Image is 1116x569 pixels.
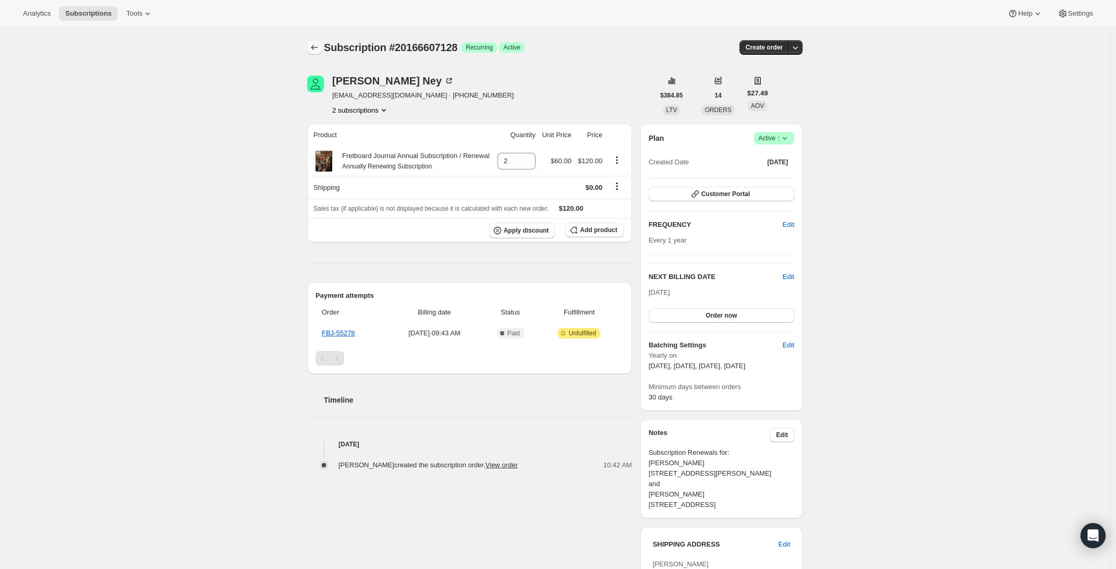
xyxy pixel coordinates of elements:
span: 10:42 AM [603,460,632,470]
span: Create order [746,43,783,52]
span: $27.49 [747,88,768,99]
span: Active [503,43,520,52]
h2: Payment attempts [316,290,624,301]
button: Edit [772,536,796,553]
button: Product actions [332,105,389,115]
span: [DATE] [767,158,788,166]
button: Edit [777,337,800,354]
small: Annually Renewing Subscription [342,163,432,170]
th: Unit Price [539,124,575,147]
button: $384.85 [654,88,689,103]
th: Quantity [494,124,539,147]
a: FBJ-55278 [322,329,355,337]
span: $60.00 [551,157,572,165]
span: Recurring [466,43,493,52]
h3: SHIPPING ADDRESS [653,539,779,550]
button: Tools [120,6,159,21]
span: AOV [751,102,764,110]
span: [DATE] [649,288,670,296]
div: Fretboard Journal Annual Subscription / Renewal [334,151,490,172]
span: [DATE], [DATE], [DATE], [DATE] [649,362,745,370]
span: 30 days [649,393,673,401]
button: Customer Portal [649,187,794,201]
h4: [DATE] [307,439,632,450]
h2: NEXT BILLING DATE [649,272,783,282]
span: [DATE] · 09:43 AM [389,328,479,338]
span: Status [486,307,535,318]
h2: FREQUENCY [649,220,783,230]
a: View order [486,461,518,469]
span: Created Date [649,157,689,167]
span: Unfulfilled [568,329,596,337]
span: Subscriptions [65,9,112,18]
button: Help [1001,6,1049,21]
span: Settings [1068,9,1093,18]
span: Fulfillment [541,307,617,318]
span: Analytics [23,9,51,18]
button: Order now [649,308,794,323]
span: Edit [779,539,790,550]
span: [PERSON_NAME] created the subscription order. [338,461,518,469]
span: $0.00 [586,184,603,191]
h6: Batching Settings [649,340,783,350]
th: Price [575,124,605,147]
span: Edit [783,220,794,230]
button: Subscriptions [59,6,118,21]
span: Active [758,133,790,143]
button: Shipping actions [609,180,625,192]
span: Sales tax (if applicable) is not displayed because it is calculated with each new order. [313,205,549,212]
button: Create order [739,40,789,55]
button: [DATE] [761,155,794,170]
span: Edit [776,431,788,439]
button: Edit [770,428,794,442]
span: ORDERS [705,106,731,114]
span: $120.00 [578,157,602,165]
span: Every 1 year [649,236,687,244]
h3: Notes [649,428,770,442]
span: Help [1018,9,1032,18]
button: Subscriptions [307,40,322,55]
span: Subscription #20166607128 [324,42,457,53]
span: [EMAIL_ADDRESS][DOMAIN_NAME] · [PHONE_NUMBER] [332,90,514,101]
span: Paid [507,329,520,337]
span: Customer Portal [701,190,750,198]
span: 14 [714,91,721,100]
button: Add product [565,223,623,237]
span: Subscription Renewals for: [PERSON_NAME] [STREET_ADDRESS][PERSON_NAME] and [PERSON_NAME] [STREET_... [649,447,794,510]
button: Product actions [609,154,625,166]
span: Minimum days between orders [649,382,794,392]
span: LTV [666,106,677,114]
span: $384.85 [660,91,683,100]
th: Shipping [307,176,494,199]
th: Order [316,301,386,324]
div: [PERSON_NAME] Ney [332,76,454,86]
span: Order now [706,311,737,320]
span: Tools [126,9,142,18]
div: Open Intercom Messenger [1081,523,1106,548]
button: Edit [783,272,794,282]
nav: Pagination [316,351,624,366]
span: Yearly on [649,350,794,361]
span: | [778,134,780,142]
span: Brian Ney [307,76,324,92]
span: Billing date [389,307,479,318]
h2: Timeline [324,395,632,405]
h2: Plan [649,133,664,143]
span: Add product [580,226,617,234]
button: Analytics [17,6,57,21]
th: Product [307,124,494,147]
button: Edit [777,216,800,233]
button: Apply discount [489,223,555,238]
span: Edit [783,340,794,350]
button: Settings [1051,6,1099,21]
span: Apply discount [504,226,549,235]
button: 14 [708,88,727,103]
span: $120.00 [559,204,584,212]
